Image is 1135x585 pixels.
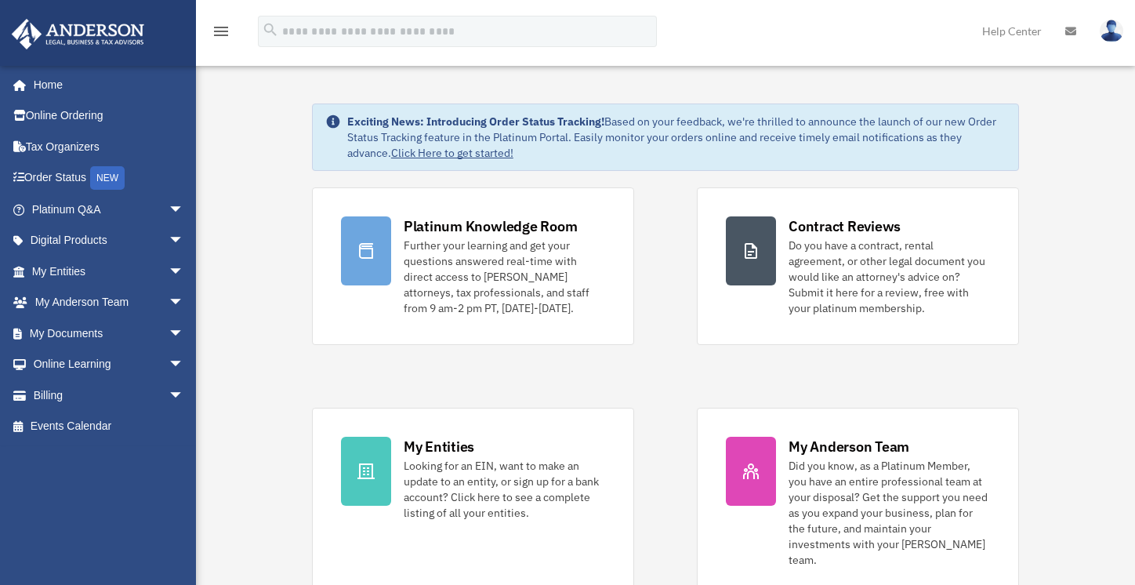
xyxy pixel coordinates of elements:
span: arrow_drop_down [169,318,200,350]
a: Home [11,69,200,100]
img: Anderson Advisors Platinum Portal [7,19,149,49]
a: My Documentsarrow_drop_down [11,318,208,349]
a: Tax Organizers [11,131,208,162]
span: arrow_drop_down [169,194,200,226]
div: NEW [90,166,125,190]
strong: Exciting News: Introducing Order Status Tracking! [347,114,604,129]
a: Online Learningarrow_drop_down [11,349,208,380]
div: Looking for an EIN, want to make an update to an entity, or sign up for a bank account? Click her... [404,458,605,521]
a: Order StatusNEW [11,162,208,194]
a: Click Here to get started! [391,146,513,160]
a: Online Ordering [11,100,208,132]
i: search [262,21,279,38]
a: menu [212,27,230,41]
div: Contract Reviews [789,216,901,236]
div: Based on your feedback, we're thrilled to announce the launch of our new Order Status Tracking fe... [347,114,1006,161]
i: menu [212,22,230,41]
span: arrow_drop_down [169,380,200,412]
span: arrow_drop_down [169,349,200,381]
a: My Entitiesarrow_drop_down [11,256,208,287]
span: arrow_drop_down [169,287,200,319]
a: Events Calendar [11,411,208,442]
a: Platinum Knowledge Room Further your learning and get your questions answered real-time with dire... [312,187,634,345]
a: Contract Reviews Do you have a contract, rental agreement, or other legal document you would like... [697,187,1019,345]
a: My Anderson Teamarrow_drop_down [11,287,208,318]
span: arrow_drop_down [169,256,200,288]
div: Platinum Knowledge Room [404,216,578,236]
a: Platinum Q&Aarrow_drop_down [11,194,208,225]
div: Do you have a contract, rental agreement, or other legal document you would like an attorney's ad... [789,238,990,316]
img: User Pic [1100,20,1123,42]
div: Further your learning and get your questions answered real-time with direct access to [PERSON_NAM... [404,238,605,316]
div: My Entities [404,437,474,456]
span: arrow_drop_down [169,225,200,257]
a: Digital Productsarrow_drop_down [11,225,208,256]
div: My Anderson Team [789,437,909,456]
div: Did you know, as a Platinum Member, you have an entire professional team at your disposal? Get th... [789,458,990,568]
a: Billingarrow_drop_down [11,380,208,411]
